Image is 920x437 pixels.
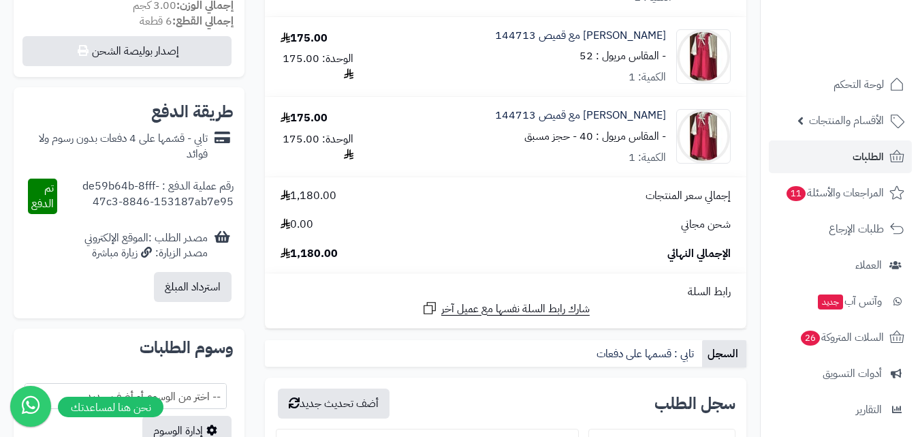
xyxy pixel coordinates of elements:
span: 11 [787,186,806,201]
span: 1,180.00 [281,188,336,204]
a: وآتس آبجديد [769,285,912,318]
a: [PERSON_NAME] مع قميص 144713 [495,28,666,44]
h2: وسوم الطلبات [25,340,234,356]
span: تم الدفع [31,180,54,212]
img: logo-2.png [827,10,907,39]
span: شارك رابط السلة نفسها مع عميل آخر [441,301,590,317]
div: الكمية: 1 [629,150,666,166]
span: الإجمالي النهائي [667,246,731,262]
div: الوحدة: 175.00 [281,51,354,82]
button: إصدار بوليصة الشحن [22,36,232,66]
h3: سجل الطلب [654,395,735,412]
img: 1753600931-IMG_1783-90x90.jpeg [677,29,730,84]
span: -- اختر من الوسوم أو أضف جديد... -- [25,384,226,410]
div: الكمية: 1 [629,70,666,85]
a: السجل [702,340,746,367]
span: السلات المتروكة [799,328,884,347]
a: الطلبات [769,140,912,173]
small: - المقاس مريول : 40 - حجز مسبق [524,128,666,145]
div: مصدر الزيارة: زيارة مباشرة [84,245,208,261]
span: التقارير [856,400,882,419]
span: شحن مجاني [681,217,731,232]
a: تابي : قسمها على دفعات [591,340,702,367]
small: 6 قطعة [140,13,234,29]
span: لوحة التحكم [834,75,884,94]
h2: طريقة الدفع [151,104,234,120]
div: رقم عملية الدفع : de59b64b-8fff-47c3-8846-153187ab7e95 [57,179,234,214]
span: الطلبات [853,147,884,166]
span: أدوات التسويق [823,364,882,383]
span: -- اختر من الوسوم أو أضف جديد... -- [25,383,227,409]
span: 0.00 [281,217,313,232]
button: أضف تحديث جديد [278,389,390,419]
span: المراجعات والأسئلة [785,183,884,202]
div: 175.00 [281,31,328,46]
span: جديد [818,295,843,310]
a: لوحة التحكم [769,68,912,101]
span: إجمالي سعر المنتجات [646,188,731,204]
a: العملاء [769,249,912,282]
div: الوحدة: 175.00 [281,132,354,163]
div: مصدر الطلب :الموقع الإلكتروني [84,230,208,262]
div: 175.00 [281,110,328,126]
span: وآتس آب [816,292,882,311]
a: التقارير [769,393,912,426]
div: رابط السلة [270,284,741,300]
span: طلبات الإرجاع [829,220,884,239]
span: الأقسام والمنتجات [809,111,884,130]
div: تابي - قسّمها على 4 دفعات بدون رسوم ولا فوائد [25,131,208,162]
a: أدوات التسويق [769,357,912,390]
a: [PERSON_NAME] مع قميص 144713 [495,108,666,123]
button: استرداد المبلغ [154,272,232,302]
span: 1,180.00 [281,246,338,262]
span: 26 [801,331,820,346]
a: المراجعات والأسئلة11 [769,177,912,209]
strong: إجمالي القطع: [172,13,234,29]
a: السلات المتروكة26 [769,321,912,354]
img: 1753600931-IMG_1783-90x90.jpeg [677,109,730,164]
a: شارك رابط السلة نفسها مع عميل آخر [422,300,590,317]
a: طلبات الإرجاع [769,213,912,245]
span: العملاء [855,256,882,275]
small: - المقاس مريول : 52 [580,48,666,64]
